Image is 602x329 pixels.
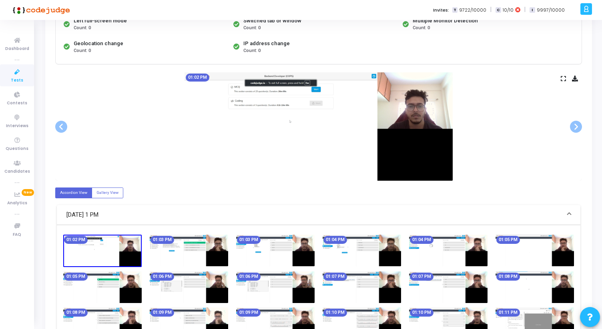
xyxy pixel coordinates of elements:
[74,25,91,32] span: Count: 0
[7,100,27,107] span: Contests
[66,210,561,219] mat-panel-title: [DATE] 1 PM
[92,187,123,198] label: Gallery View
[459,7,486,14] span: 9722/10000
[524,6,526,14] span: |
[11,77,23,84] span: Tests
[4,168,30,175] span: Candidates
[496,273,520,281] mat-chip: 01:08 PM
[413,17,478,25] div: Multiple Monitor Detection
[22,189,34,196] span: New
[63,235,142,267] img: screenshot-1756884769473.jpeg
[150,309,174,317] mat-chip: 01:09 PM
[496,236,520,244] mat-chip: 01:05 PM
[496,271,574,303] img: screenshot-1756885099785.jpeg
[537,7,565,14] span: 9997/10000
[496,7,501,13] span: C
[64,309,88,317] mat-chip: 01:08 PM
[13,231,21,238] span: FAQ
[6,123,28,130] span: Interviews
[243,25,261,32] span: Count: 0
[237,236,261,244] mat-chip: 01:03 PM
[74,48,91,54] span: Count: 0
[236,271,315,303] img: screenshot-1756885009762.jpeg
[55,187,92,198] label: Accordion View
[503,7,514,14] span: 10/10
[74,40,123,48] div: Geolocation change
[496,309,520,317] mat-chip: 01:11 PM
[496,235,574,266] img: screenshot-1756884919771.jpeg
[323,309,347,317] mat-chip: 01:10 PM
[410,309,433,317] mat-chip: 01:10 PM
[243,48,261,54] span: Count: 0
[237,309,261,317] mat-chip: 01:09 PM
[490,6,492,14] span: |
[410,236,433,244] mat-chip: 01:04 PM
[185,72,453,181] img: screenshot-1756884769473.jpeg
[237,273,261,281] mat-chip: 01:06 PM
[150,273,174,281] mat-chip: 01:06 PM
[323,235,401,266] img: screenshot-1756884859755.jpeg
[413,25,430,32] span: Count: 0
[57,205,580,225] mat-expansion-panel-header: [DATE] 1 PM
[64,236,88,244] mat-chip: 01:02 PM
[323,271,401,303] img: screenshot-1756885039785.jpeg
[5,46,29,52] span: Dashboard
[410,273,433,281] mat-chip: 01:07 PM
[409,271,488,303] img: screenshot-1756885069768.jpeg
[236,235,315,266] img: screenshot-1756884829761.jpeg
[323,236,347,244] mat-chip: 01:04 PM
[6,146,28,152] span: Questions
[150,271,228,303] img: screenshot-1756884979778.jpeg
[186,74,209,82] mat-chip: 01:02 PM
[409,235,488,266] img: screenshot-1756884889773.jpeg
[150,235,228,266] img: screenshot-1756884799770.jpeg
[10,2,70,18] img: logo
[323,273,347,281] mat-chip: 01:07 PM
[7,200,27,207] span: Analytics
[433,7,449,14] label: Invites:
[243,17,301,25] div: Switched tab or window
[243,40,290,48] div: IP address change
[530,7,535,13] span: I
[64,273,88,281] mat-chip: 01:05 PM
[150,236,174,244] mat-chip: 01:03 PM
[74,17,127,25] div: Left full-screen mode
[63,271,142,303] img: screenshot-1756884949764.jpeg
[452,7,458,13] span: T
